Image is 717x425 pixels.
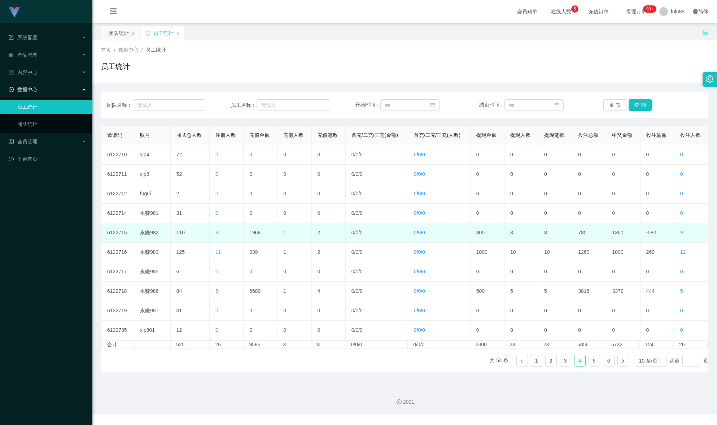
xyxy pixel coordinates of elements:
[574,355,585,366] a: 4
[9,70,14,75] i: 图标: profile
[355,102,380,108] span: 开始时间：
[277,165,311,184] td: 0
[134,262,171,282] td: 永赚985
[606,223,640,243] td: 1360
[171,223,210,243] td: 110
[355,249,358,255] span: 0
[101,301,134,321] td: 6122719
[118,47,139,53] span: 数据中心
[612,132,632,138] span: 中奖金额
[538,321,572,340] td: 0
[9,52,14,57] i: 图标: appstore-o
[414,210,417,216] span: 0
[571,5,578,13] sup: 5
[641,184,674,204] td: 0
[346,321,408,340] td: / /
[622,9,650,14] span: 提现订单
[283,132,303,138] span: 充值人数
[312,243,346,262] td: 2
[355,288,358,294] span: 0
[17,100,87,114] a: 员工统计
[504,262,538,282] td: 0
[504,282,538,301] td: 5
[538,282,572,301] td: 5
[418,191,421,196] span: 0
[414,132,460,138] span: 首充/二充/三充(人数)
[414,327,417,333] span: 0
[680,269,683,274] span: 0
[414,249,417,255] span: 0
[531,355,542,366] a: 1
[603,99,626,111] button: 重 置
[244,184,277,204] td: 0
[134,184,171,204] td: fugui
[215,230,218,235] span: 9
[140,132,150,138] span: 账号
[312,321,346,340] td: 0
[617,355,629,367] li: 下一页
[471,184,504,204] td: 0
[346,145,408,165] td: / /
[471,204,504,223] td: 0
[414,288,417,294] span: 0
[693,9,698,14] i: 图标: global
[101,243,134,262] td: 6122716
[572,243,606,262] td: 1260
[680,249,686,255] span: 12
[418,288,421,294] span: 0
[680,210,683,216] span: 0
[171,301,210,321] td: 31
[101,282,134,301] td: 6122718
[418,308,421,313] span: 0
[351,210,354,216] span: 0
[643,5,656,13] sup: 280
[9,87,38,92] span: 数据中心
[572,184,606,204] td: 0
[504,145,538,165] td: 0
[9,35,38,40] span: 系统配置
[572,145,606,165] td: 0
[9,139,14,144] i: 图标: table
[603,355,615,367] li: 6
[572,321,606,340] td: 0
[215,152,218,157] span: 0
[471,243,504,262] td: 1000
[422,327,425,333] span: 0
[146,47,166,53] span: 员工统计
[408,184,471,204] td: / /
[422,308,425,313] span: 0
[101,145,134,165] td: 6122710
[418,327,421,333] span: 0
[422,171,425,177] span: 0
[9,139,38,144] span: 会员管理
[641,262,674,282] td: 0
[351,191,354,196] span: 0
[171,184,210,204] td: 2
[101,165,134,184] td: 6122711
[572,282,606,301] td: 3816
[346,184,408,204] td: / /
[360,249,363,255] span: 0
[572,204,606,223] td: 0
[231,101,257,109] span: 员工名称：
[101,321,134,340] td: 6122735
[479,102,504,108] span: 结束时间：
[578,132,598,138] span: 投注总额
[215,210,218,216] span: 0
[538,204,572,223] td: 0
[641,282,674,301] td: 444
[471,223,504,243] td: 800
[244,165,277,184] td: 0
[355,327,358,333] span: 0
[109,26,129,40] div: 团队统计
[560,355,571,367] li: 3
[249,132,270,138] span: 充值金额
[257,99,330,111] input: 请输入
[680,288,683,294] span: 5
[360,230,363,235] span: 0
[346,165,408,184] td: / /
[422,288,425,294] span: 0
[9,152,87,166] a: 图标: dashboard平台首页
[351,132,398,138] span: 首充/二充/三充(金额)
[355,210,358,216] span: 0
